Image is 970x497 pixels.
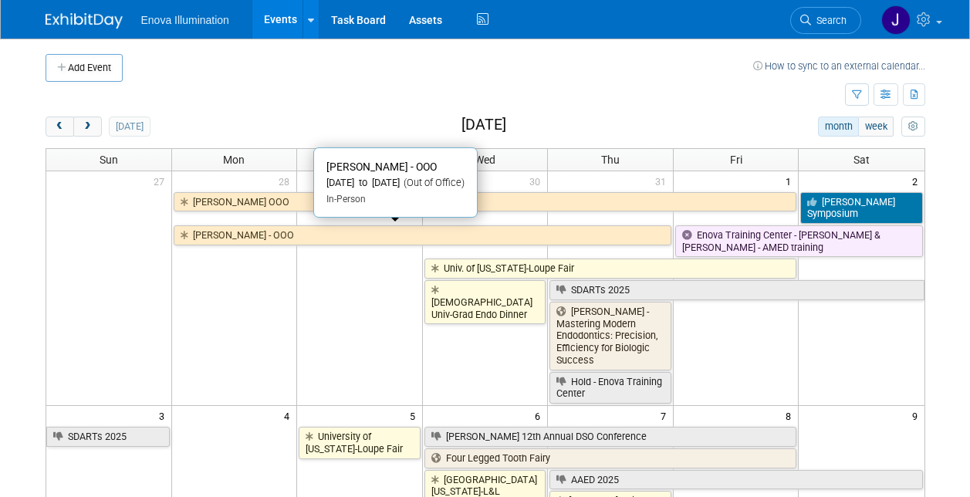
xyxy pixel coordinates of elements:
a: Hold - Enova Training Center [549,372,671,404]
span: 2 [911,171,924,191]
a: [PERSON_NAME] 12th Annual DSO Conference [424,427,797,447]
span: Thu [601,154,620,166]
a: [PERSON_NAME] - OOO [174,225,671,245]
span: Wed [475,154,495,166]
span: In-Person [326,194,366,205]
span: 1 [784,171,798,191]
span: 27 [152,171,171,191]
span: 28 [277,171,296,191]
div: [DATE] to [DATE] [326,177,465,190]
span: 4 [282,406,296,425]
span: 7 [659,406,673,425]
span: 31 [654,171,673,191]
button: month [818,117,859,137]
span: 8 [784,406,798,425]
a: SDARTs 2025 [549,280,924,300]
span: 6 [533,406,547,425]
button: next [73,117,102,137]
a: [DEMOGRAPHIC_DATA] Univ-Grad Endo Dinner [424,280,546,324]
img: JeffD Dyll [881,5,911,35]
i: Personalize Calendar [908,122,918,132]
span: Sun [100,154,118,166]
a: SDARTs 2025 [46,427,170,447]
span: 30 [528,171,547,191]
a: [PERSON_NAME] - Mastering Modern Endodontics: Precision, Efficiency for Biologic Success [549,302,671,370]
span: 9 [911,406,924,425]
span: 5 [408,406,422,425]
a: [PERSON_NAME] OOO [174,192,797,212]
img: ExhibitDay [46,13,123,29]
span: Fri [730,154,742,166]
a: Four Legged Tooth Fairy [424,448,797,468]
a: Enova Training Center - [PERSON_NAME] & [PERSON_NAME] - AMED training [675,225,923,257]
span: 3 [157,406,171,425]
span: Search [811,15,847,26]
a: AAED 2025 [549,470,922,490]
span: [PERSON_NAME] - OOO [326,161,437,173]
h2: [DATE] [461,117,506,134]
a: Search [790,7,861,34]
button: Add Event [46,54,123,82]
button: myCustomButton [901,117,924,137]
button: prev [46,117,74,137]
span: Sat [853,154,870,166]
a: [PERSON_NAME] Symposium [800,192,922,224]
a: How to sync to an external calendar... [753,60,925,72]
a: University of [US_STATE]-Loupe Fair [299,427,421,458]
span: Enova Illumination [141,14,229,26]
span: (Out of Office) [400,177,465,188]
a: Univ. of [US_STATE]-Loupe Fair [424,259,797,279]
button: [DATE] [109,117,150,137]
span: Mon [223,154,245,166]
button: week [858,117,894,137]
